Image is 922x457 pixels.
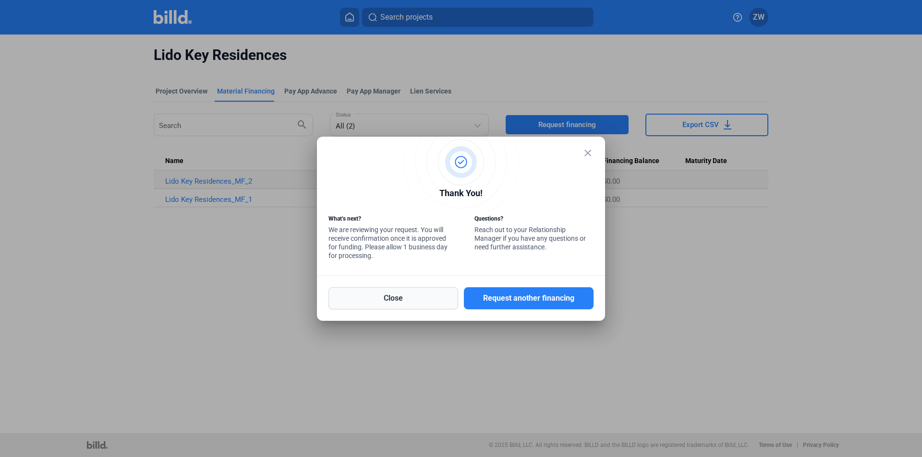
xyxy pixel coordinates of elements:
div: Reach out to your Relationship Manager if you have any questions or need further assistance. [474,214,594,254]
mat-icon: close [582,147,594,159]
div: What’s next? [328,214,448,225]
div: We are reviewing your request. You will receive confirmation once it is approved for funding. Ple... [328,214,448,262]
div: Thank You! [328,187,594,202]
div: Questions? [474,214,594,225]
button: Request another financing [464,287,594,309]
button: Close [328,287,458,309]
